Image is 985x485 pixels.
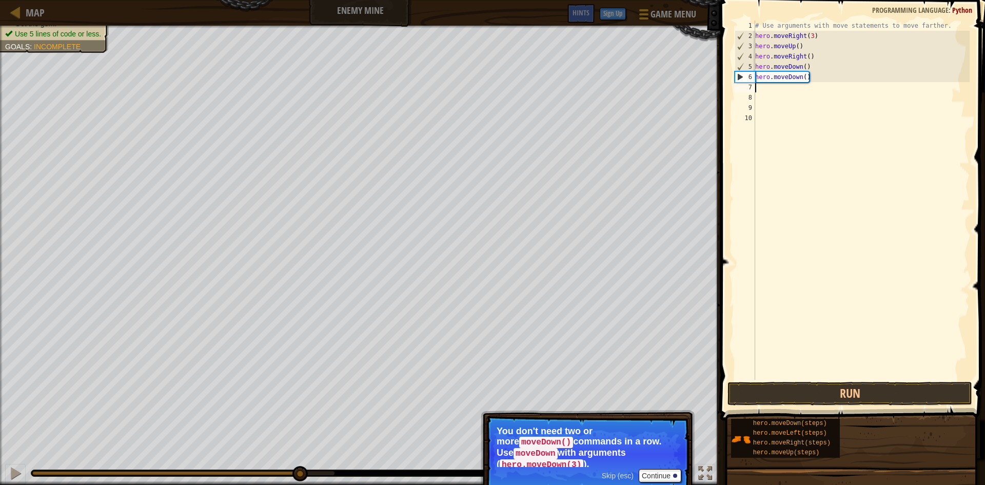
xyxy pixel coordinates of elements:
[631,4,702,28] button: Game Menu
[5,29,101,39] li: Use 5 lines of code or less.
[949,5,952,15] span: :
[753,430,827,437] span: hero.moveLeft(steps)
[639,469,681,482] button: Continue
[5,43,30,51] span: Goals
[735,92,755,103] div: 8
[735,113,755,123] div: 10
[735,51,755,62] div: 4
[573,8,589,17] span: Hints
[753,439,831,447] span: hero.moveRight(steps)
[26,6,45,20] span: Map
[727,382,972,405] button: Run
[753,420,827,427] span: hero.moveDown(steps)
[497,426,679,467] p: You don't need two or more commands in a row. Use with arguments ( ).
[651,8,696,21] span: Game Menu
[519,437,573,448] code: moveDown()
[735,21,755,31] div: 1
[753,449,820,456] span: hero.moveUp(steps)
[514,448,558,459] code: moveDown
[735,103,755,113] div: 9
[500,459,583,471] code: hero.moveDown(3)
[735,31,755,41] div: 2
[731,430,751,449] img: portrait.png
[600,8,626,20] button: Sign Up
[872,5,949,15] span: Programming language
[21,6,45,20] a: Map
[952,5,972,15] span: Python
[34,43,81,51] span: Incomplete
[602,472,634,480] span: Skip (esc)
[735,72,755,82] div: 6
[735,41,755,51] div: 3
[15,30,101,38] span: Use 5 lines of code or less.
[735,82,755,92] div: 7
[30,43,34,51] span: :
[735,62,755,72] div: 5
